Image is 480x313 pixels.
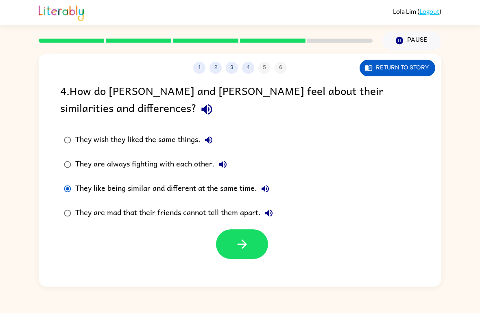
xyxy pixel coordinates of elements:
div: They like being similar and different at the same time. [75,181,273,197]
button: They are always fighting with each other. [215,156,231,173]
button: 4 [242,62,254,74]
button: 1 [193,62,205,74]
button: Return to story [360,60,435,76]
img: Literably [39,3,84,21]
a: Logout [419,7,439,15]
div: ( ) [393,7,441,15]
span: Lola Lim [393,7,417,15]
button: Pause [382,31,441,50]
button: They are mad that their friends cannot tell them apart. [261,205,277,221]
button: They like being similar and different at the same time. [257,181,273,197]
div: They are mad that their friends cannot tell them apart. [75,205,277,221]
button: 2 [209,62,222,74]
div: They are always fighting with each other. [75,156,231,173]
div: 4 . How do [PERSON_NAME] and [PERSON_NAME] feel about their similarities and differences? [60,82,420,120]
button: They wish they liked the same things. [201,132,217,148]
button: 3 [226,62,238,74]
div: They wish they liked the same things. [75,132,217,148]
